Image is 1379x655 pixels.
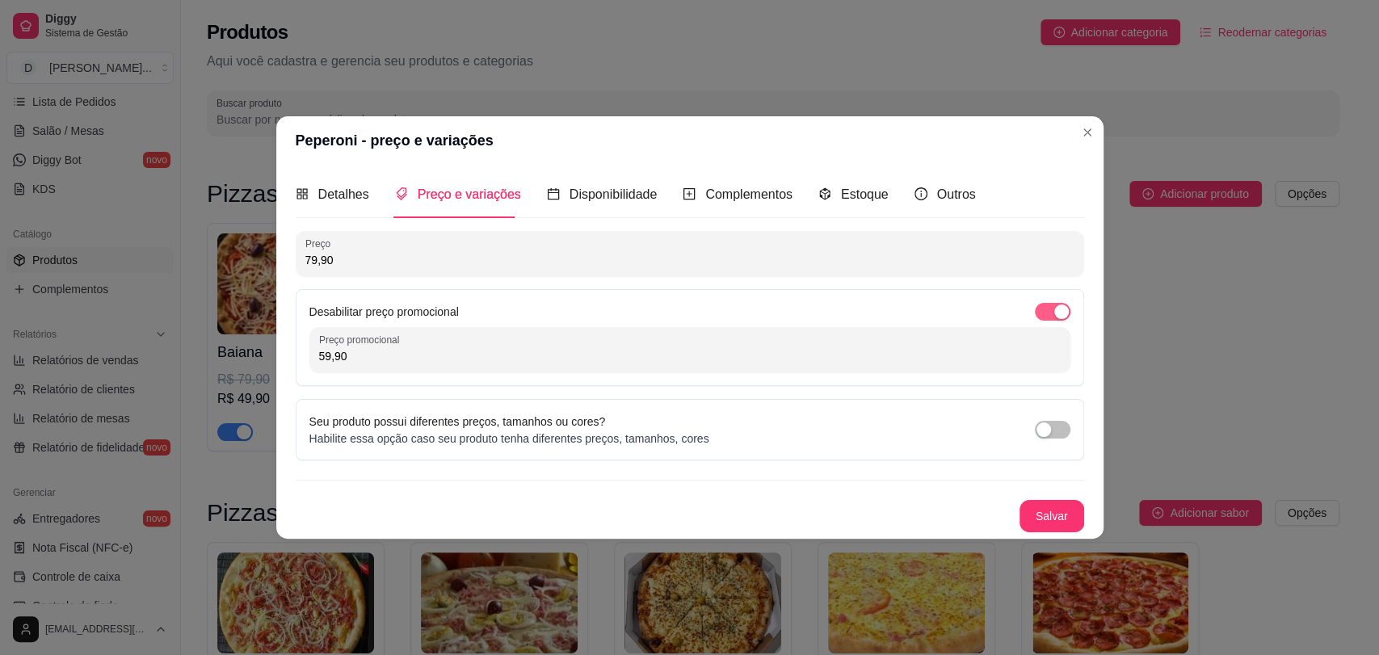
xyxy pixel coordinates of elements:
[1074,120,1100,145] button: Close
[309,305,459,318] label: Desabilitar preço promocional
[309,415,606,428] label: Seu produto possui diferentes preços, tamanhos ou cores?
[305,252,1074,268] input: Preço
[319,348,1061,364] input: Preço promocional
[914,187,927,200] span: info-circle
[319,333,405,346] label: Preço promocional
[683,187,696,200] span: plus-square
[318,187,369,201] span: Detalhes
[1020,500,1084,532] button: Salvar
[418,187,521,201] span: Preço e variações
[395,187,408,200] span: tags
[547,187,560,200] span: calendar
[570,187,658,201] span: Disponibilidade
[305,237,336,250] label: Preço
[309,430,709,447] p: Habilite essa opção caso seu produto tenha diferentes preços, tamanhos, cores
[705,187,793,201] span: Complementos
[937,187,976,201] span: Outros
[276,116,1104,165] header: Peperoni - preço e variações
[818,187,831,200] span: code-sandbox
[296,187,309,200] span: appstore
[841,187,889,201] span: Estoque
